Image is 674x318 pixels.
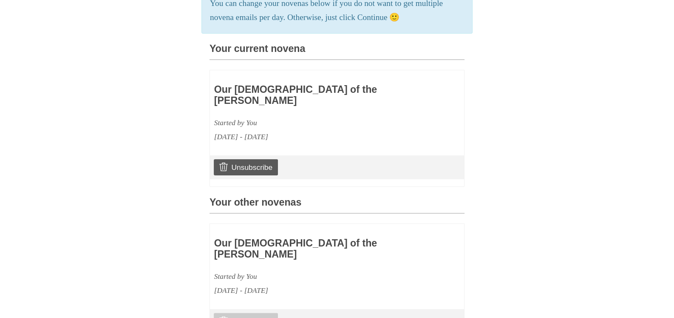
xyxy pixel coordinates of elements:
[214,159,278,175] a: Unsubscribe
[210,43,464,60] h3: Your current novena
[210,197,464,214] h3: Your other novenas
[214,238,411,260] h3: Our [DEMOGRAPHIC_DATA] of the [PERSON_NAME]
[214,130,411,144] div: [DATE] - [DATE]
[214,284,411,298] div: [DATE] - [DATE]
[214,84,411,106] h3: Our [DEMOGRAPHIC_DATA] of the [PERSON_NAME]
[214,269,411,284] div: Started by You
[214,116,411,130] div: Started by You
